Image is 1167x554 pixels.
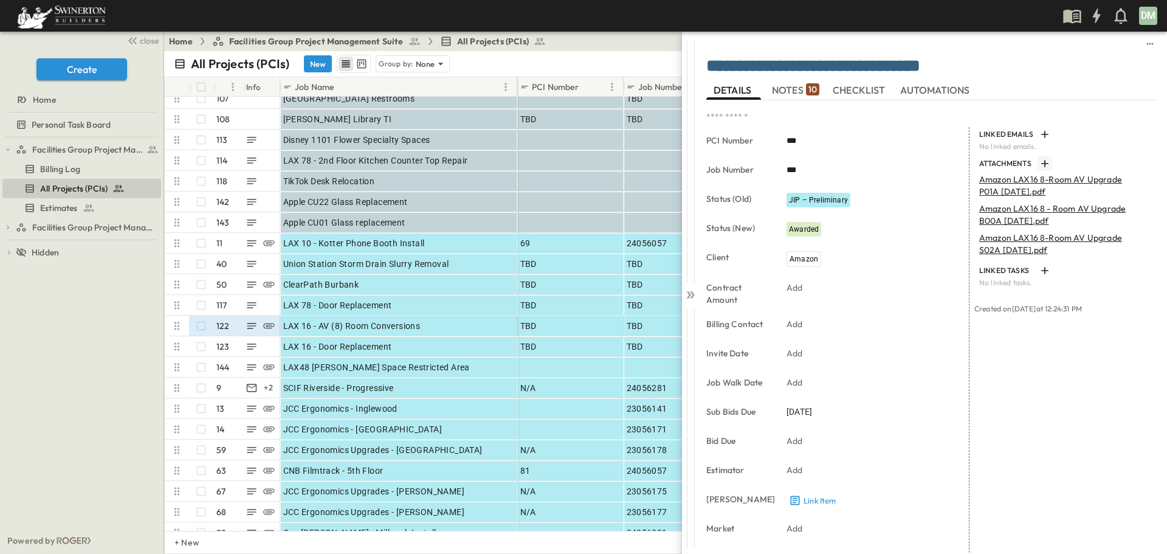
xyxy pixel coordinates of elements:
span: Facilities Group Project Management Suite (Copy) [32,221,156,234]
span: CHECKLIST [833,85,888,95]
span: NOTES [772,85,819,95]
p: 63 [216,465,226,477]
span: TBD [627,299,643,311]
span: Billing Log [40,163,80,175]
p: Add [787,376,803,389]
p: + New [174,536,182,549]
button: Menu [605,80,619,94]
span: Personal Task Board [32,119,111,131]
p: 144 [216,361,230,373]
span: 23056175 [627,485,667,497]
p: 9 [216,382,221,394]
span: LAX 16 - AV (8) Room Conversions [283,320,421,332]
span: LAX48 [PERSON_NAME] Space Restricted Area [283,361,470,373]
a: Home [169,35,193,47]
span: 23056178 [627,444,667,456]
p: Add [787,318,803,330]
div: test [2,218,161,237]
p: No linked tasks. [979,278,1150,288]
span: [GEOGRAPHIC_DATA] Restrooms [283,92,415,105]
p: 108 [216,113,230,125]
span: TBD [627,279,643,291]
p: Contract Amount [706,282,769,306]
span: Disney 1101 Flower Specialty Spaces [283,134,430,146]
span: JCC Ergonomics - Inglewood [283,403,398,415]
span: [DATE] [787,406,812,418]
p: Amazon LAX16 8-Room AV Upgrade S02A [DATE].pdf [979,232,1133,256]
button: Sort [581,80,594,94]
span: Apple CU01 Glass replacement [283,216,405,229]
p: 143 [216,216,230,229]
span: SCIF Riverside - Progressive [283,382,394,394]
p: Job Number [706,164,769,176]
span: TBD [520,299,537,311]
p: Sub Bids Due [706,406,769,418]
p: 123 [216,341,230,353]
p: Link Item [804,495,836,507]
span: Awarded [789,225,819,234]
span: TikTok Desk Relocation [283,175,375,187]
span: 23056171 [627,423,667,435]
button: sidedrawer-menu [1143,36,1157,51]
span: LAX 78 - Door Replacement [283,299,392,311]
button: New [304,55,332,72]
span: LAX 10 - Kotter Phone Booth Install [283,237,425,249]
button: Create [36,58,127,80]
button: Menu [498,80,513,94]
p: 118 [216,175,228,187]
p: Invite Date [706,347,769,359]
img: 6c363589ada0b36f064d841b69d3a419a338230e66bb0a533688fa5cc3e9e735.png [15,3,108,29]
div: test [2,159,161,179]
p: Job Name [295,81,334,93]
div: + 2 [261,381,276,395]
span: TBD [627,320,643,332]
span: Home [33,94,56,106]
span: JCC Ergonomics Upgrades - [GEOGRAPHIC_DATA] [283,444,483,456]
span: N/A [520,382,536,394]
span: All Projects (PCIs) [457,35,529,47]
p: 117 [216,299,227,311]
p: Amazon LAX16 8-Room AV Upgrade P01A [DATE].pdf [979,173,1133,198]
span: ClearPath Burbank [283,279,359,291]
span: TBD [627,92,643,105]
p: All Projects (PCIs) [191,55,289,72]
p: PCI Number [706,134,769,147]
p: 122 [216,320,230,332]
p: Add [787,464,803,476]
span: DETAILS [714,85,754,95]
p: 50 [216,279,227,291]
div: # [213,77,244,97]
p: 14 [216,423,224,435]
p: Job Walk Date [706,376,769,389]
p: Estimator [706,464,769,476]
span: [PERSON_NAME] Library TI [283,113,392,125]
span: 24056057 [627,465,667,477]
p: 40 [216,258,227,270]
p: 68 [216,506,226,518]
div: test [2,140,161,159]
span: TBD [520,113,537,125]
p: LINKED TASKS [979,266,1035,275]
p: Amazon LAX16 8 - Room AV Upgrade B00A [DATE].pdf [979,203,1133,227]
span: TBD [520,320,537,332]
p: Group by: [379,58,413,70]
p: [PERSON_NAME] [706,493,769,505]
span: N/A [520,506,536,518]
p: Job Number [638,81,686,93]
span: 24056057 [627,237,667,249]
span: JCC Ergonomics Upgrades - [PERSON_NAME] [283,485,465,497]
p: 113 [216,134,228,146]
span: TBD [627,113,643,125]
p: Bid Due [706,435,769,447]
p: 92 [216,527,226,539]
span: close [140,35,159,47]
span: One [PERSON_NAME] - Millwork Install [283,527,436,539]
button: Link Item [787,492,839,509]
span: 69 [520,237,531,249]
span: Estimates [40,202,78,214]
span: 24056291 [627,527,667,539]
p: 67 [216,485,225,497]
span: 23056141 [627,403,667,415]
p: Status (New) [706,222,769,234]
span: 81 [520,465,531,477]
